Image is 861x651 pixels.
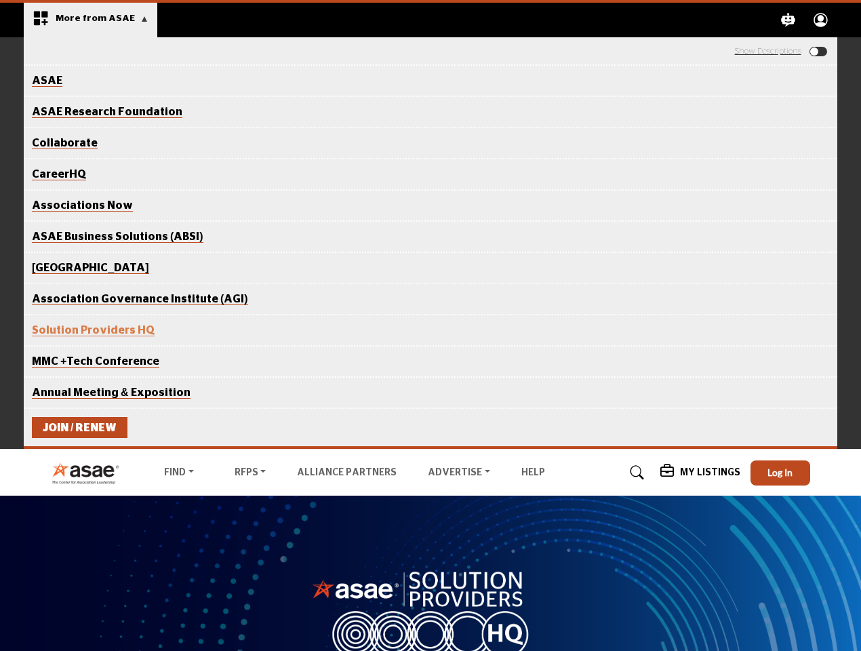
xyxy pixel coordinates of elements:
[56,14,148,23] span: More from ASAE
[155,463,203,482] a: Find
[32,75,62,87] a: ASAE - opens in new tab
[660,465,740,481] div: My Listings
[32,325,155,336] a: Solution Providers HQ - opens in new tab
[617,462,653,484] a: Search
[32,231,203,243] a: ASAE Business Solutions (ABSI) - opens in new tab
[32,106,182,118] a: ASAE Research Foundation - opens in new tab
[680,467,740,479] h5: My Listings
[32,262,149,274] a: ASAE Academy - opens in new tab
[735,47,801,55] a: Show or Hide Link Descriptions
[32,417,127,437] a: Join / Renew - opens in new tab
[225,463,276,482] a: RFPs
[32,294,248,305] a: Associations Governance Institute (AGI) - opens in new tab
[32,138,98,149] a: Collaborate - opens in new tab
[32,387,191,399] a: Annual Meeting & Exposition - opens in new tab
[750,460,810,486] button: Log In
[767,467,793,478] span: Log In
[52,462,127,484] img: Site Logo
[32,200,133,212] a: Associations Now - opens in new tab
[297,468,397,477] a: Alliance Partners
[418,463,500,482] a: Advertise
[32,169,86,180] a: CareerHQ - opens in new tab
[521,468,545,477] a: Help
[24,3,157,37] div: More from ASAE
[32,356,159,368] a: MMC +Tech Conference - opens in new tab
